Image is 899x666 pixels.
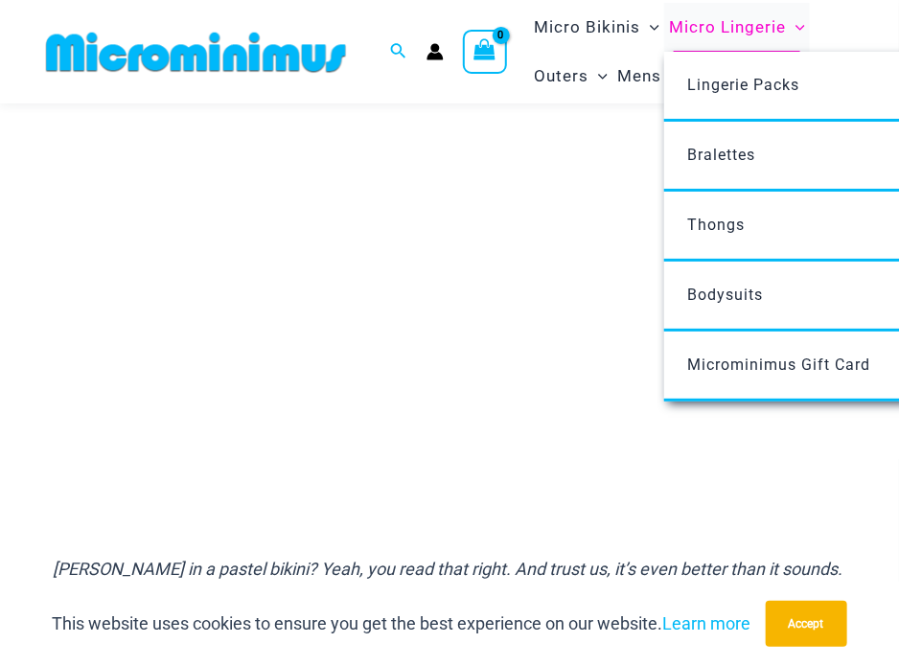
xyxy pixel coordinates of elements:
span: Bralettes [687,146,755,164]
a: Learn more [663,613,751,633]
a: Search icon link [390,40,407,64]
span: Menu Toggle [640,3,659,52]
a: Micro LingerieMenu ToggleMenu Toggle [664,3,810,52]
span: Micro Lingerie [669,3,786,52]
button: Accept [766,601,847,647]
span: Microminimus Gift Card [687,356,870,374]
span: Thongs [687,216,745,234]
span: Bodysuits [687,286,763,304]
a: Account icon link [426,43,444,60]
a: View Shopping Cart, empty [463,30,507,74]
a: OutersMenu ToggleMenu Toggle [529,52,612,101]
span: Menu Toggle [588,52,608,101]
img: MM SHOP LOGO FLAT [38,31,354,74]
span: Outers [534,52,588,101]
p: This website uses cookies to ensure you get the best experience on our website. [53,609,751,638]
a: Mens SwimwearMenu ToggleMenu Toggle [612,52,773,101]
span: Lingerie Packs [687,76,799,94]
span: Menu Toggle [786,3,805,52]
a: Micro BikinisMenu ToggleMenu Toggle [529,3,664,52]
span: Micro Bikinis [534,3,640,52]
span: Mens Swimwear [617,52,749,101]
em: [PERSON_NAME] in a pastel bikini? Yeah, you read that right. And trust us, it’s even better than ... [53,559,842,635]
